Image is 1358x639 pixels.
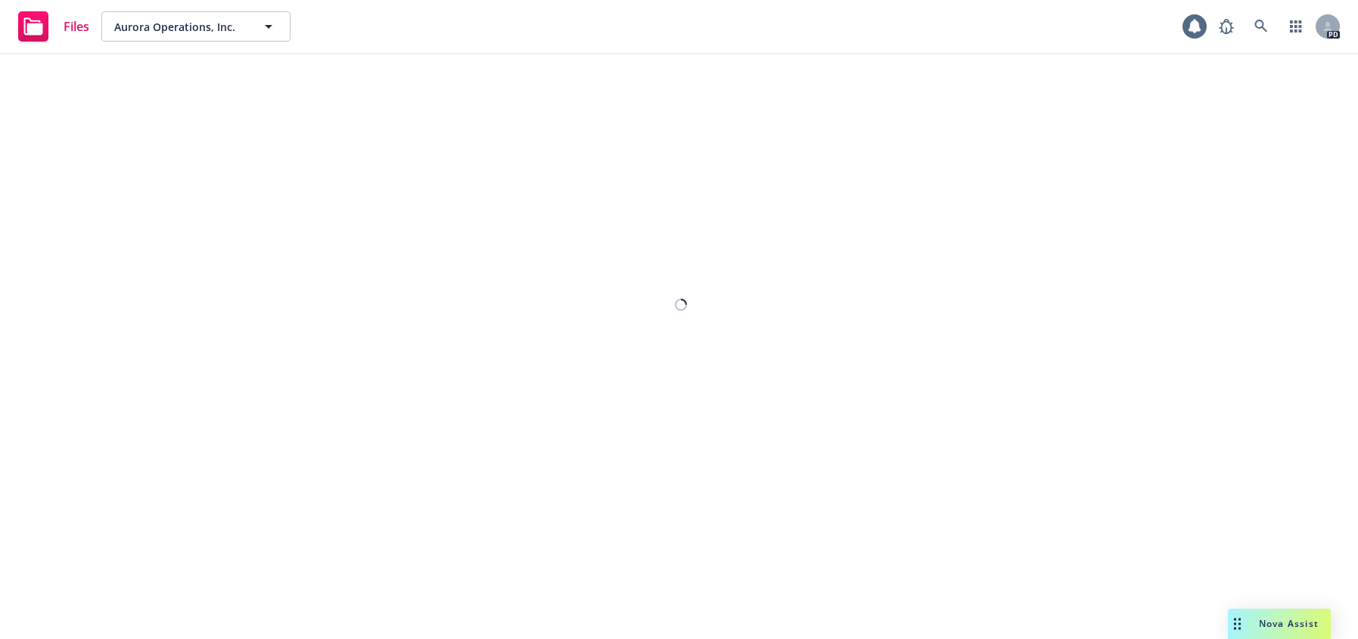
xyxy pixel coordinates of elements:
[1246,11,1276,42] a: Search
[1228,609,1331,639] button: Nova Assist
[64,20,89,33] span: Files
[1228,609,1247,639] div: Drag to move
[12,5,95,48] a: Files
[1281,11,1311,42] a: Switch app
[1211,11,1241,42] a: Report a Bug
[1259,617,1319,630] span: Nova Assist
[114,19,245,35] span: Aurora Operations, Inc.
[101,11,291,42] button: Aurora Operations, Inc.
